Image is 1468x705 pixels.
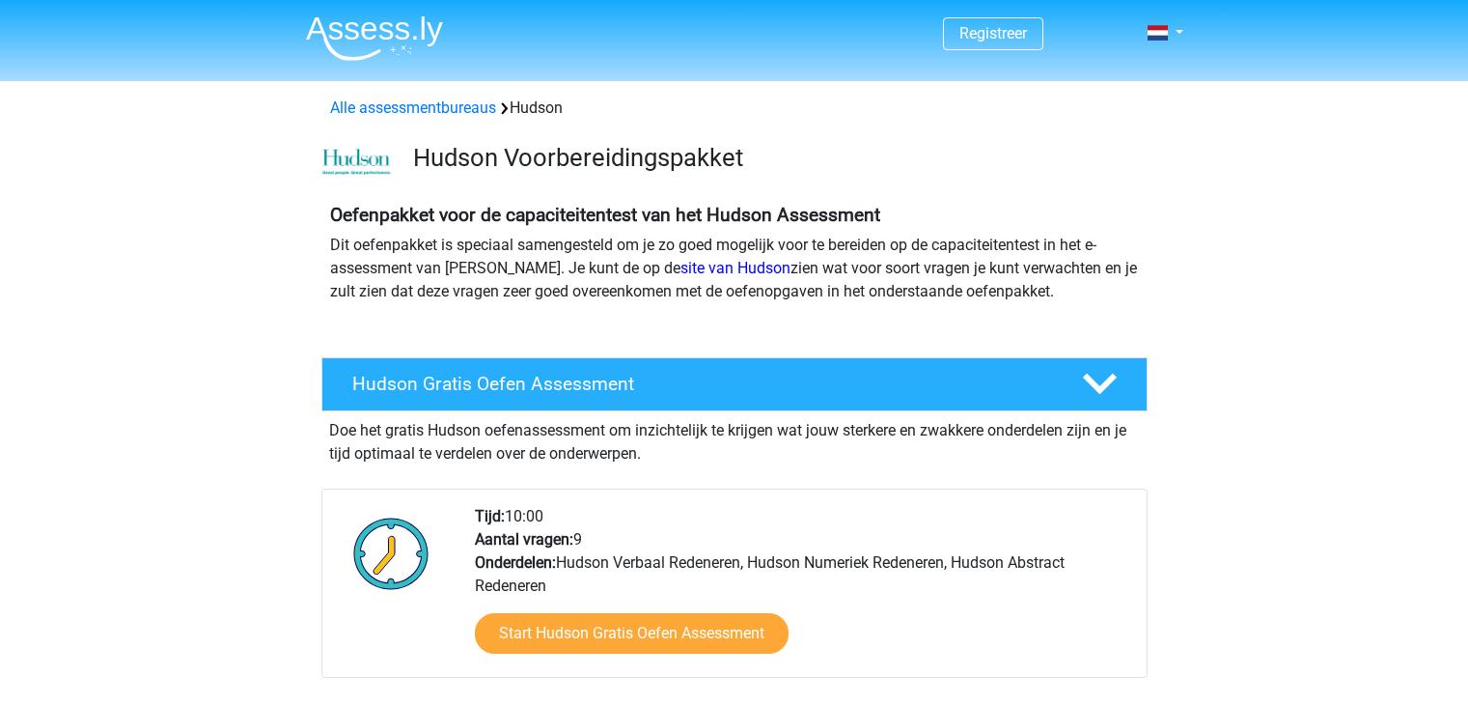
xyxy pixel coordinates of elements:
[322,97,1147,120] div: Hudson
[959,24,1027,42] a: Registreer
[475,530,573,549] b: Aantal vragen:
[306,15,443,61] img: Assessly
[475,553,556,572] b: Onderdelen:
[460,505,1146,677] div: 10:00 9 Hudson Verbaal Redeneren, Hudson Numeriek Redeneren, Hudson Abstract Redeneren
[343,505,440,602] img: Klok
[352,373,1051,395] h4: Hudson Gratis Oefen Assessment
[413,143,1132,173] h3: Hudson Voorbereidingspakket
[330,204,880,226] b: Oefenpakket voor de capaciteitentest van het Hudson Assessment
[475,507,505,525] b: Tijd:
[330,99,496,117] a: Alle assessmentbureaus
[314,357,1155,411] a: Hudson Gratis Oefen Assessment
[680,259,790,277] a: site van Hudson
[475,613,789,654] a: Start Hudson Gratis Oefen Assessment
[322,149,391,176] img: cefd0e47479f4eb8e8c001c0d358d5812e054fa8.png
[321,411,1148,465] div: Doe het gratis Hudson oefenassessment om inzichtelijk te krijgen wat jouw sterkere en zwakkere on...
[330,234,1139,303] p: Dit oefenpakket is speciaal samengesteld om je zo goed mogelijk voor te bereiden op de capaciteit...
